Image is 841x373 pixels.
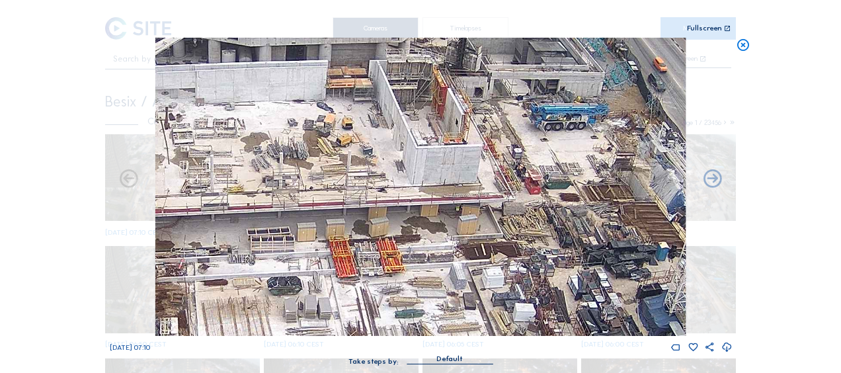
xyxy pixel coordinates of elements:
[118,169,140,190] i: Forward
[110,343,150,352] span: [DATE] 07:10
[687,24,722,32] div: Fullscreen
[348,358,399,365] div: Take steps by:
[701,169,723,190] i: Back
[407,353,493,364] div: Default
[155,38,686,336] img: Image
[436,353,463,365] div: Default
